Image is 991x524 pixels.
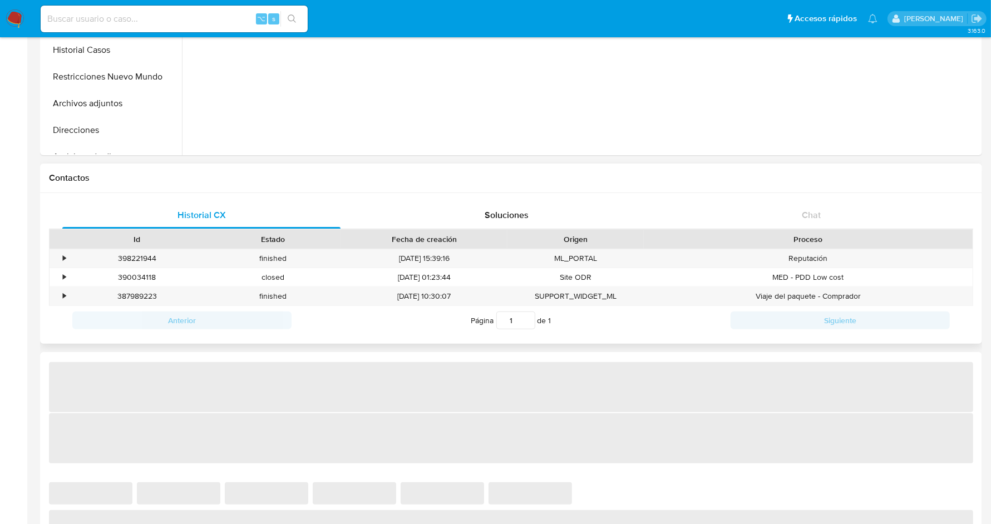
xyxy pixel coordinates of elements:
[349,234,500,245] div: Fecha de creación
[802,209,821,221] span: Chat
[43,144,182,170] button: Anticipos de dinero
[485,209,529,221] span: Soluciones
[515,234,636,245] div: Origen
[507,249,644,268] div: ML_PORTAL
[644,268,973,286] div: MED - PDD Low cost
[43,63,182,90] button: Restricciones Nuevo Mundo
[968,26,985,35] span: 3.163.0
[341,249,507,268] div: [DATE] 15:39:16
[63,253,66,264] div: •
[904,13,967,24] p: jessica.fukman@mercadolibre.com
[49,413,973,463] span: ‌
[225,482,308,505] span: ‌
[341,268,507,286] div: [DATE] 01:23:44
[69,287,205,305] div: 387989223
[77,234,198,245] div: Id
[507,268,644,286] div: Site ODR
[868,14,877,23] a: Notificaciones
[43,117,182,144] button: Direcciones
[49,482,132,505] span: ‌
[549,315,551,326] span: 1
[205,268,342,286] div: closed
[644,249,973,268] div: Reputación
[69,268,205,286] div: 390034118
[63,272,66,283] div: •
[257,13,265,24] span: ⌥
[43,90,182,117] button: Archivos adjuntos
[341,287,507,305] div: [DATE] 10:30:07
[178,209,226,221] span: Historial CX
[971,13,983,24] a: Salir
[205,249,342,268] div: finished
[313,482,396,505] span: ‌
[137,482,220,505] span: ‌
[731,312,950,329] button: Siguiente
[280,11,303,27] button: search-icon
[652,234,965,245] div: Proceso
[489,482,572,505] span: ‌
[272,13,275,24] span: s
[41,12,308,26] input: Buscar usuario o caso...
[401,482,484,505] span: ‌
[205,287,342,305] div: finished
[49,362,973,412] span: ‌
[69,249,205,268] div: 398221944
[72,312,292,329] button: Anterior
[63,291,66,301] div: •
[213,234,334,245] div: Estado
[644,287,973,305] div: Viaje del paquete - Comprador
[507,287,644,305] div: SUPPORT_WIDGET_ML
[49,172,973,184] h1: Contactos
[43,37,182,63] button: Historial Casos
[795,13,857,24] span: Accesos rápidos
[471,312,551,329] span: Página de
